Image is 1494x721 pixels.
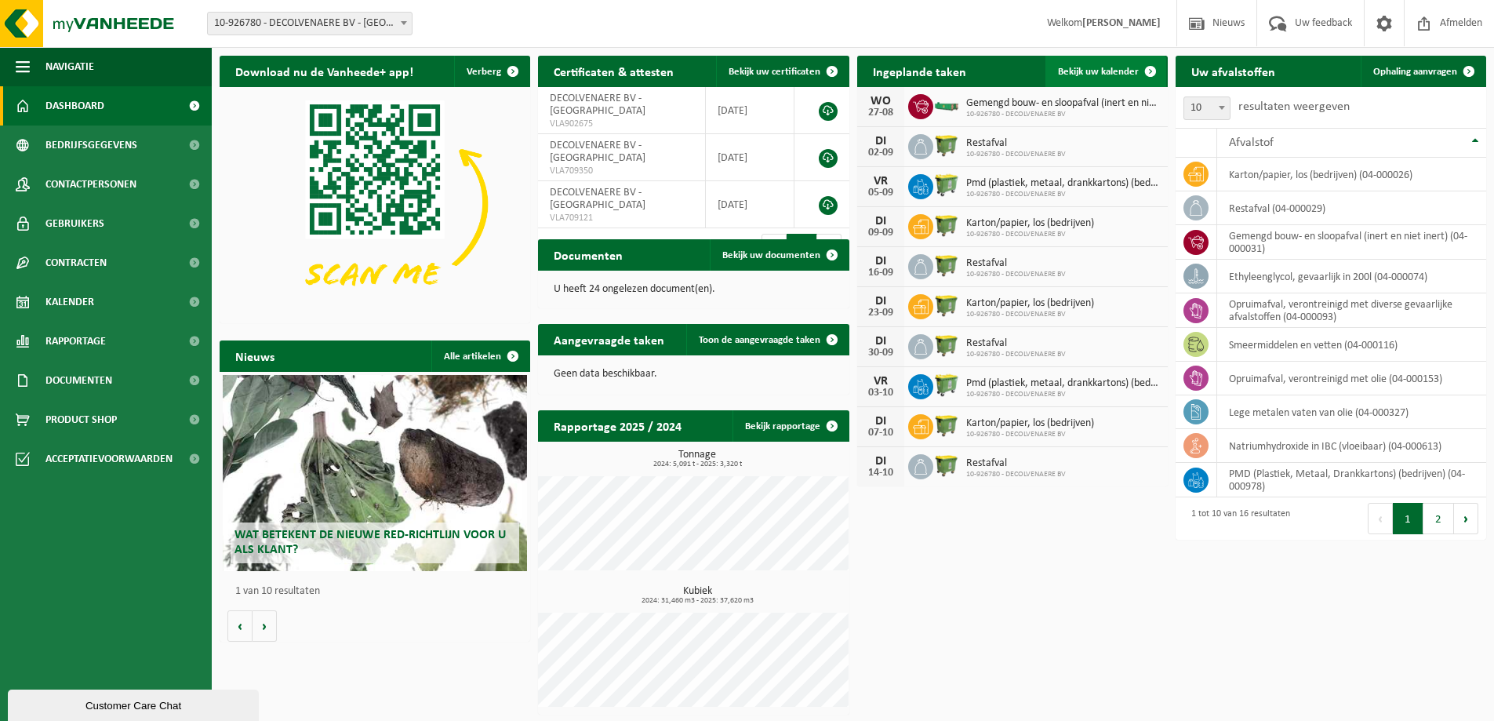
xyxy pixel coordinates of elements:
span: DECOLVENAERE BV - [GEOGRAPHIC_DATA] [550,187,645,211]
span: Karton/papier, los (bedrijven) [966,217,1094,230]
div: WO [865,95,896,107]
a: Bekijk rapportage [732,410,848,442]
span: Bekijk uw certificaten [729,67,820,77]
div: 05-09 [865,188,896,198]
div: 09-09 [865,228,896,239]
td: restafval (04-000029) [1217,191,1486,225]
span: Gebruikers [45,204,104,243]
span: 2024: 31,460 m3 - 2025: 37,620 m3 [546,597,849,605]
img: WB-1100-HPE-GN-51 [933,212,960,239]
span: 2024: 5,091 t - 2025: 3,320 t [546,461,849,468]
img: WB-1100-HPE-GN-51 [933,132,960,158]
div: 1 tot 10 van 16 resultaten [1183,501,1290,536]
div: DI [865,335,896,348]
span: 10 [1184,97,1230,119]
button: Vorige [227,610,253,642]
span: 10-926780 - DECOLVENAERE BV [966,470,1066,479]
span: 10-926780 - DECOLVENAERE BV [966,190,1160,199]
span: 10-926780 - DECOLVENAERE BV [966,390,1160,399]
div: 03-10 [865,388,896,399]
h2: Documenten [538,239,638,270]
button: Volgende [253,610,277,642]
h2: Uw afvalstoffen [1176,56,1291,86]
a: Toon de aangevraagde taken [686,324,848,355]
h2: Certificaten & attesten [538,56,689,86]
span: Contactpersonen [45,165,136,204]
span: VLA902675 [550,118,693,130]
div: DI [865,215,896,228]
span: Gemengd bouw- en sloopafval (inert en niet inert) [966,97,1160,110]
img: WB-1100-HPE-GN-51 [933,412,960,439]
span: Karton/papier, los (bedrijven) [966,297,1094,310]
td: lege metalen vaten van olie (04-000327) [1217,395,1486,429]
img: WB-1100-HPE-GN-51 [933,292,960,319]
p: 1 van 10 resultaten [235,586,522,597]
h2: Rapportage 2025 / 2024 [538,410,697,441]
a: Ophaling aanvragen [1361,56,1485,87]
span: Wat betekent de nieuwe RED-richtlijn voor u als klant? [234,529,506,556]
span: 10-926780 - DECOLVENAERE BV [966,350,1066,359]
div: 14-10 [865,468,896,479]
div: 23-09 [865,308,896,319]
span: 10-926780 - DECOLVENAERE BV - GENT [207,12,413,35]
span: 10 [1183,96,1230,120]
span: Contracten [45,243,107,282]
button: Verberg [454,56,529,87]
td: [DATE] [706,181,794,228]
span: Navigatie [45,47,94,86]
img: WB-1100-HPE-GN-51 [933,452,960,479]
span: VLA709121 [550,212,693,224]
span: Verberg [467,67,501,77]
span: 10-926780 - DECOLVENAERE BV [966,270,1066,279]
span: Ophaling aanvragen [1373,67,1457,77]
td: opruimafval, verontreinigd met diverse gevaarlijke afvalstoffen (04-000093) [1217,293,1486,328]
td: [DATE] [706,134,794,181]
a: Bekijk uw documenten [710,239,848,271]
img: Download de VHEPlus App [220,87,530,320]
button: Previous [1368,503,1393,534]
span: Karton/papier, los (bedrijven) [966,417,1094,430]
h2: Aangevraagde taken [538,324,680,355]
span: Restafval [966,457,1066,470]
td: smeermiddelen en vetten (04-000116) [1217,328,1486,362]
div: 27-08 [865,107,896,118]
span: Documenten [45,361,112,400]
span: Bekijk uw kalender [1058,67,1139,77]
button: 1 [1393,503,1423,534]
span: Acceptatievoorwaarden [45,439,173,479]
div: VR [865,375,896,388]
td: opruimafval, verontreinigd met olie (04-000153) [1217,362,1486,395]
button: Next [1454,503,1478,534]
div: 02-09 [865,147,896,158]
h3: Tonnage [546,450,849,468]
span: 10-926780 - DECOLVENAERE BV [966,230,1094,239]
span: Restafval [966,137,1066,150]
span: Bedrijfsgegevens [45,126,137,165]
iframe: chat widget [8,686,262,721]
div: DI [865,135,896,147]
a: Bekijk uw certificaten [716,56,848,87]
td: [DATE] [706,87,794,134]
p: Geen data beschikbaar. [554,369,833,380]
span: Toon de aangevraagde taken [699,335,820,345]
img: WB-0660-HPE-GN-51 [933,172,960,198]
td: ethyleenglycol, gevaarlijk in 200l (04-000074) [1217,260,1486,293]
img: WB-1100-HPE-GN-51 [933,332,960,359]
span: 10-926780 - DECOLVENAERE BV [966,150,1066,159]
span: Restafval [966,257,1066,270]
h2: Ingeplande taken [857,56,982,86]
div: 07-10 [865,428,896,439]
div: 30-09 [865,348,896,359]
span: VLA709350 [550,165,693,177]
h2: Download nu de Vanheede+ app! [220,56,429,86]
div: DI [865,295,896,308]
span: Dashboard [45,86,104,126]
img: WB-0660-HPE-GN-51 [933,372,960,399]
span: Pmd (plastiek, metaal, drankkartons) (bedrijven) [966,377,1160,390]
span: DECOLVENAERE BV - [GEOGRAPHIC_DATA] [550,140,645,164]
a: Alle artikelen [431,340,529,372]
span: Rapportage [45,322,106,361]
h3: Kubiek [546,586,849,605]
div: DI [865,455,896,468]
button: 2 [1423,503,1454,534]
